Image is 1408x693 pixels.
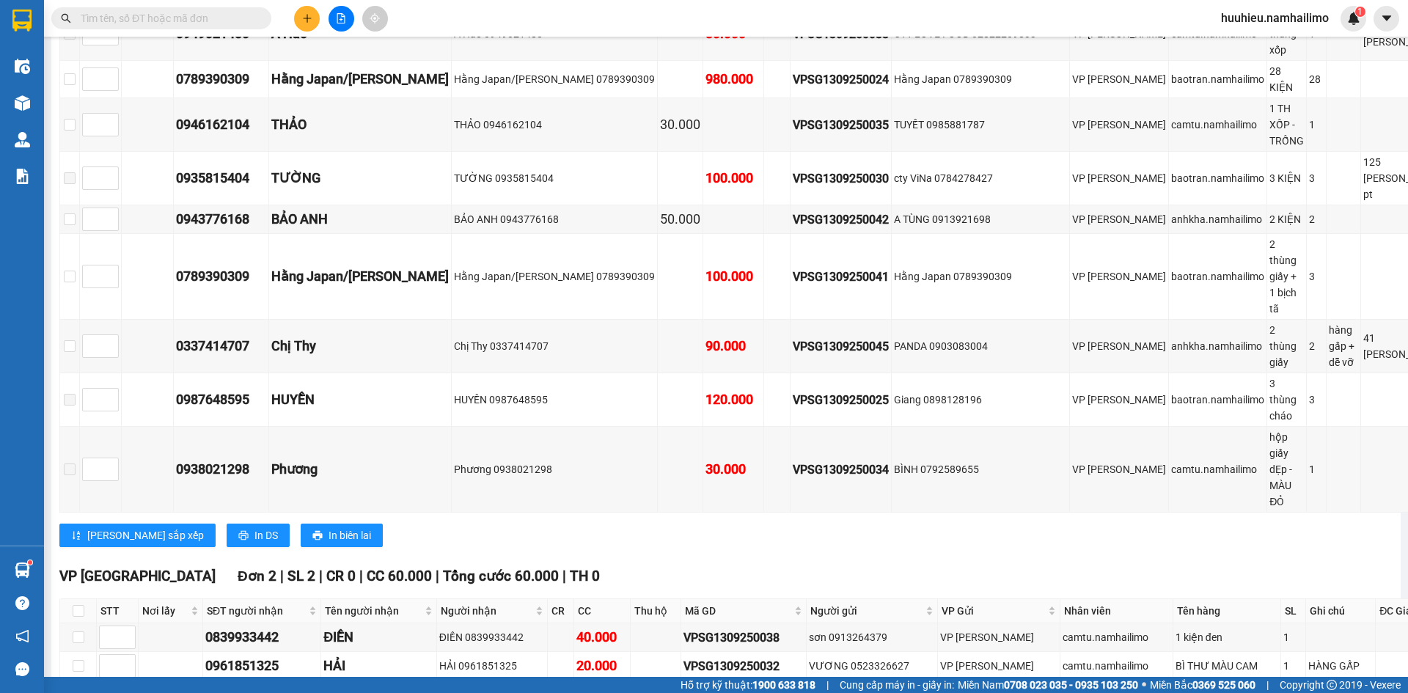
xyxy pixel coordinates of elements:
[1309,117,1324,133] div: 1
[1072,338,1166,354] div: VP [PERSON_NAME]
[1329,322,1358,370] div: hàng gấp + dễ vỡ
[176,168,266,188] div: 0935815404
[1171,268,1264,285] div: baotran.namhailimo
[1327,680,1337,690] span: copyright
[326,568,356,584] span: CR 0
[271,336,449,356] div: Chị Thy
[1269,375,1304,424] div: 3 thùng cháo
[793,461,889,479] div: VPSG1309250034
[809,629,934,645] div: sơn 0913264379
[12,10,32,32] img: logo-vxr
[87,527,204,543] span: [PERSON_NAME] sắp xếp
[176,266,266,287] div: 0789390309
[238,568,276,584] span: Đơn 2
[1281,599,1305,623] th: SL
[142,603,188,619] span: Nơi lấy
[705,69,761,89] div: 980.000
[1209,9,1341,27] span: huuhieu.namhailimo
[454,338,655,354] div: Chị Thy 0337414707
[227,524,290,547] button: printerIn DS
[894,170,1067,186] div: cty ViNa 0784278427
[826,677,829,693] span: |
[894,117,1067,133] div: TUYẾT 0985881787
[319,568,323,584] span: |
[1171,392,1264,408] div: baotran.namhailimo
[574,599,631,623] th: CC
[793,70,889,89] div: VPSG1309250024
[443,568,559,584] span: Tổng cước 60.000
[576,627,628,648] div: 40.000
[1063,629,1170,645] div: camtu.namhailimo
[269,373,452,427] td: HUYỀN
[1269,211,1304,227] div: 2 KIỆN
[942,603,1045,619] span: VP Gửi
[1070,61,1169,98] td: VP Phạm Ngũ Lão
[1070,205,1169,234] td: VP Phạm Ngũ Lão
[436,568,439,584] span: |
[176,114,266,135] div: 0946162104
[454,117,655,133] div: THẢO 0946162104
[271,266,449,287] div: Hằng Japan/[PERSON_NAME]
[1060,599,1173,623] th: Nhân viên
[1142,682,1146,688] span: ⚪️
[238,530,249,542] span: printer
[329,6,354,32] button: file-add
[1309,211,1324,227] div: 2
[370,13,380,23] span: aim
[28,560,32,565] sup: 1
[1357,7,1363,17] span: 1
[683,628,804,647] div: VPSG1309250038
[271,69,449,89] div: Hằng Japan/[PERSON_NAME]
[15,562,30,578] img: warehouse-icon
[271,114,449,135] div: THẢO
[793,210,889,229] div: VPSG1309250042
[791,205,892,234] td: VPSG1309250042
[809,658,934,674] div: VƯƠNG 0523326627
[1070,373,1169,427] td: VP Phạm Ngũ Lão
[174,234,269,320] td: 0789390309
[207,603,306,619] span: SĐT người nhận
[791,320,892,373] td: VPSG1309250045
[1171,117,1264,133] div: camtu.namhailimo
[271,389,449,410] div: HUYỀN
[958,677,1138,693] span: Miền Nam
[174,152,269,205] td: 0935815404
[1171,71,1264,87] div: baotran.namhailimo
[336,13,346,23] span: file-add
[321,623,436,652] td: ĐIỀN
[269,320,452,373] td: Chị Thy
[1269,429,1304,510] div: hộp giấy dẸp - MÀU ĐỎ
[1347,12,1360,25] img: icon-new-feature
[174,205,269,234] td: 0943776168
[660,209,700,230] div: 50.000
[140,48,307,68] div: 0908086131
[15,596,29,610] span: question-circle
[12,48,130,65] div: [PERSON_NAME]
[1004,679,1138,691] strong: 0708 023 035 - 0935 103 250
[271,209,449,230] div: BẢO ANH
[1309,170,1324,186] div: 3
[454,211,655,227] div: BẢO ANH 0943776168
[203,652,321,681] td: 0961851325
[793,391,889,409] div: VPSG1309250025
[174,373,269,427] td: 0987648595
[15,95,30,111] img: warehouse-icon
[1070,427,1169,513] td: VP Phạm Ngũ Lão
[894,392,1067,408] div: Giang 0898128196
[1309,338,1324,354] div: 2
[1072,117,1166,133] div: VP [PERSON_NAME]
[176,459,266,480] div: 0938021298
[1269,63,1304,95] div: 28 KIỆN
[1355,7,1365,17] sup: 1
[454,461,655,477] div: Phương 0938021298
[323,627,433,648] div: ĐIỀN
[140,12,307,30] div: VP Mũi Né
[894,211,1067,227] div: A TÙNG 0913921698
[938,623,1060,652] td: VP Phạm Ngũ Lão
[454,392,655,408] div: HUYỀN 0987648595
[441,603,532,619] span: Người nhận
[140,30,307,48] div: anh Luân
[12,12,130,48] div: VP [PERSON_NAME]
[1171,170,1264,186] div: baotran.namhailimo
[1072,71,1166,87] div: VP [PERSON_NAME]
